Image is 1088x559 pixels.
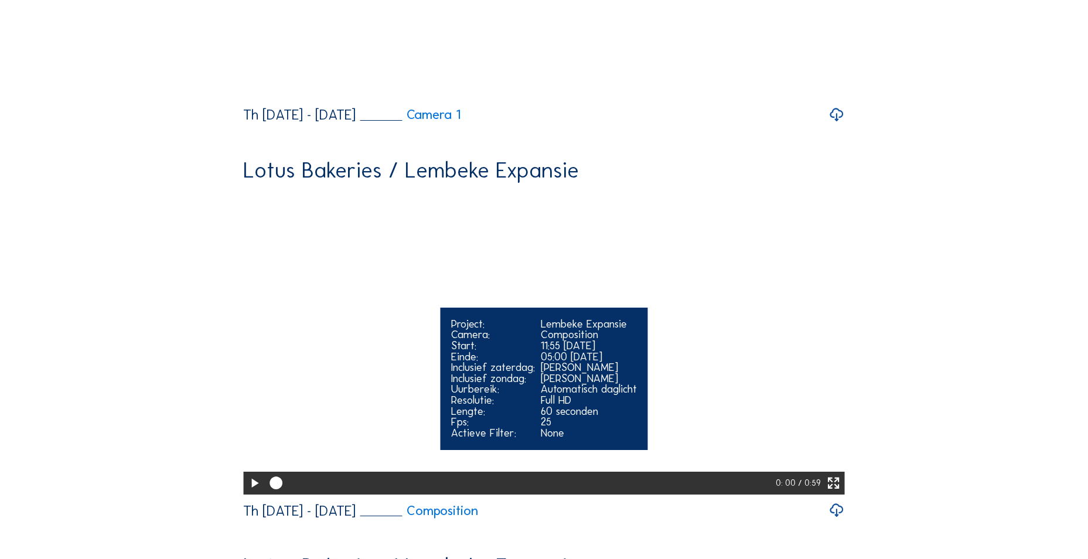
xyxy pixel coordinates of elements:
[541,428,637,439] div: None
[541,406,637,417] div: 60 seconden
[798,472,821,494] div: / 0:59
[541,340,637,352] div: 11:55 [DATE]
[451,319,535,330] div: Project:
[541,395,637,406] div: Full HD
[243,504,356,518] div: Th [DATE] - [DATE]
[451,406,535,417] div: Lengte:
[451,329,535,340] div: Camera:
[541,384,637,395] div: Automatisch daglicht
[451,362,535,373] div: Inclusief zaterdag:
[541,373,637,384] div: [PERSON_NAME]
[541,362,637,373] div: [PERSON_NAME]
[451,352,535,363] div: Einde:
[451,384,535,395] div: Uurbereik:
[541,319,637,330] div: Lembeke Expansie
[451,428,535,439] div: Actieve Filter:
[243,159,579,181] div: Lotus Bakeries / Lembeke Expansie
[243,108,356,122] div: Th [DATE] - [DATE]
[360,505,478,517] a: Composition
[541,417,637,428] div: 25
[243,192,845,492] video: Your browser does not support the video tag.
[451,395,535,406] div: Resolutie:
[541,352,637,363] div: 05:00 [DATE]
[451,373,535,384] div: Inclusief zondag:
[451,340,535,352] div: Start:
[541,329,637,340] div: Composition
[360,108,461,121] a: Camera 1
[776,472,798,494] div: 0: 00
[451,417,535,428] div: Fps:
